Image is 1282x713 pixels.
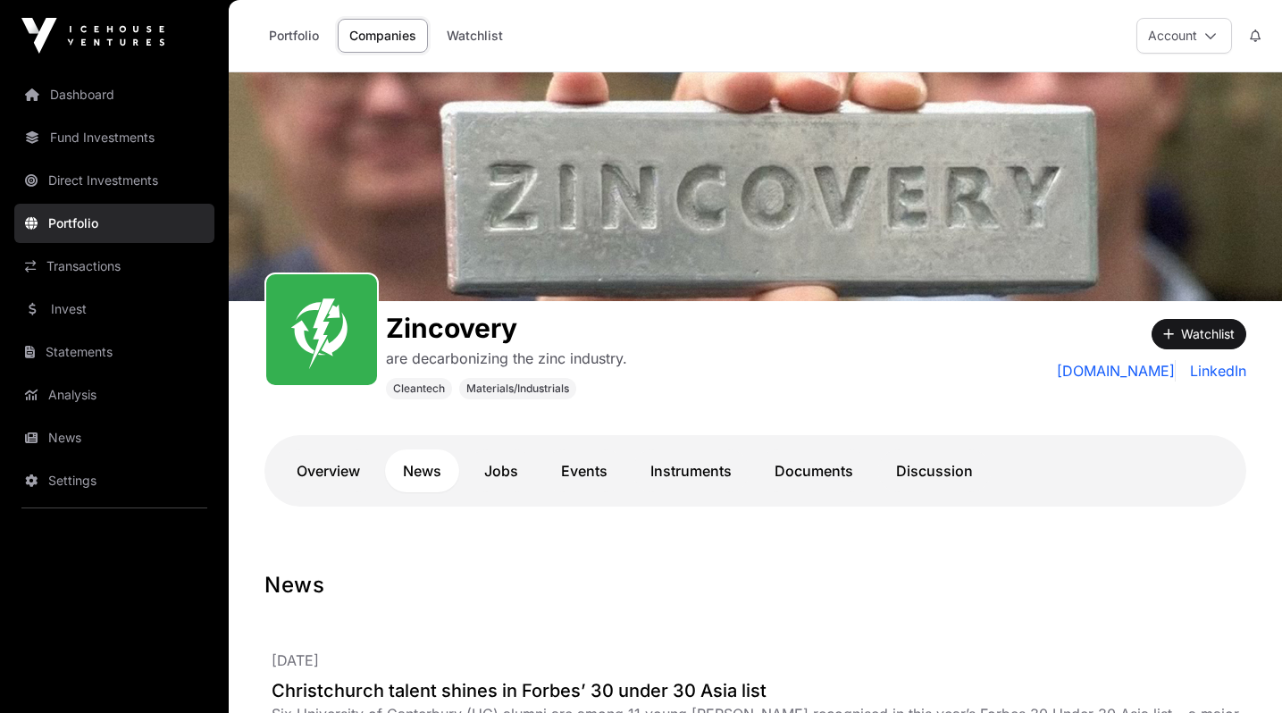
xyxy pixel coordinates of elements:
[14,289,214,329] a: Invest
[14,204,214,243] a: Portfolio
[466,449,536,492] a: Jobs
[466,382,569,396] span: Materials/Industrials
[1136,18,1232,54] button: Account
[1152,319,1246,349] button: Watchlist
[633,449,750,492] a: Instruments
[14,332,214,372] a: Statements
[229,72,1282,301] img: Zincovery
[14,118,214,157] a: Fund Investments
[273,281,370,378] img: SVGs_Zincovery.svg
[338,19,428,53] a: Companies
[264,571,1246,600] h1: News
[14,161,214,200] a: Direct Investments
[14,418,214,457] a: News
[385,449,459,492] a: News
[1193,627,1282,713] iframe: Chat Widget
[1057,360,1176,382] a: [DOMAIN_NAME]
[279,449,1232,492] nav: Tabs
[257,19,331,53] a: Portfolio
[543,449,625,492] a: Events
[21,18,164,54] img: Icehouse Ventures Logo
[14,461,214,500] a: Settings
[1183,360,1246,382] a: LinkedIn
[757,449,871,492] a: Documents
[272,678,1239,703] a: Christchurch talent shines in Forbes’ 30 under 30 Asia list
[14,75,214,114] a: Dashboard
[14,375,214,415] a: Analysis
[272,650,1239,671] p: [DATE]
[393,382,445,396] span: Cleantech
[435,19,515,53] a: Watchlist
[14,247,214,286] a: Transactions
[386,348,627,369] p: are decarbonizing the zinc industry.
[386,312,627,344] h1: Zincovery
[878,449,991,492] a: Discussion
[279,449,378,492] a: Overview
